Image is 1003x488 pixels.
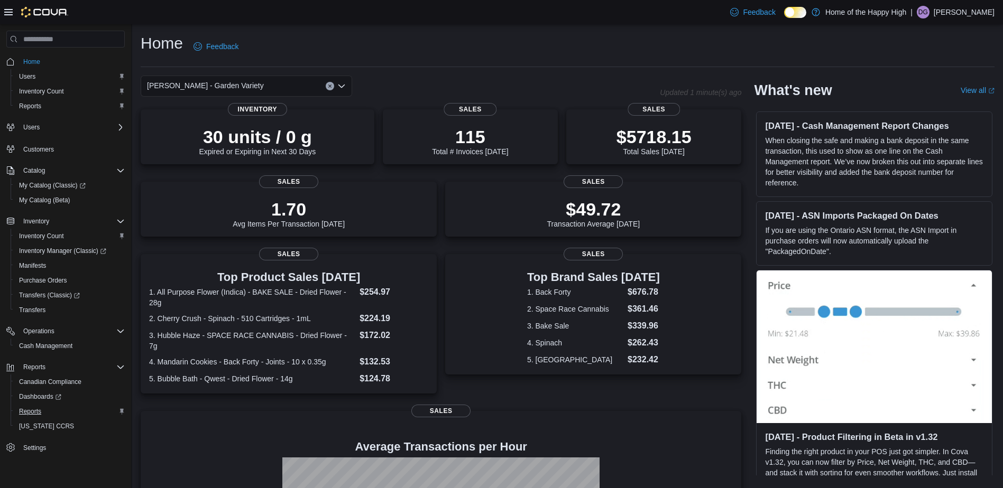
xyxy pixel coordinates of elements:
div: Total # Invoices [DATE] [432,126,508,156]
a: [US_STATE] CCRS [15,420,78,433]
a: Inventory Count [15,85,68,98]
p: | [910,6,913,18]
span: Reports [19,407,41,416]
p: $49.72 [547,199,640,220]
p: 30 units / 0 g [199,126,316,147]
button: Operations [19,325,59,337]
span: Inventory [23,217,49,226]
button: Purchase Orders [11,273,129,288]
span: Catalog [23,166,45,175]
span: Dashboards [15,390,125,403]
span: Users [19,72,35,81]
span: Users [23,123,40,132]
dt: 2. Cherry Crush - Spinach - 510 Cartridges - 1mL [149,313,355,324]
span: Home [23,58,40,66]
span: Dashboards [19,392,61,401]
a: Transfers (Classic) [11,288,129,303]
span: Cash Management [19,342,72,350]
h3: [DATE] - Cash Management Report Changes [765,120,983,131]
button: My Catalog (Beta) [11,193,129,208]
div: Avg Items Per Transaction [DATE] [233,199,345,228]
span: Users [19,121,125,134]
span: Inventory [228,103,287,116]
a: My Catalog (Classic) [15,179,90,192]
a: Purchase Orders [15,274,71,287]
h3: [DATE] - Product Filtering in Beta in v1.32 [765,431,983,442]
a: Cash Management [15,340,77,352]
button: Canadian Compliance [11,374,129,389]
a: Feedback [189,36,243,57]
span: Manifests [15,259,125,272]
span: Inventory Count [19,87,64,96]
div: Expired or Expiring in Next 30 Days [199,126,316,156]
span: Operations [23,327,54,335]
input: Dark Mode [784,7,806,18]
nav: Complex example [6,50,125,483]
button: Inventory Count [11,229,129,243]
p: Updated 1 minute(s) ago [660,88,741,97]
dt: 5. Bubble Bath - Qwest - Dried Flower - 14g [149,373,355,384]
span: Inventory [19,215,125,228]
button: Users [2,120,129,135]
span: My Catalog (Classic) [19,181,86,190]
span: Inventory Manager (Classic) [15,245,125,257]
button: Users [11,69,129,84]
span: Transfers (Classic) [15,289,125,302]
button: Open list of options [337,82,346,90]
button: Catalog [19,164,49,177]
button: Reports [2,360,129,374]
dt: 4. Spinach [527,337,623,348]
span: Inventory Count [19,232,64,240]
button: Clear input [326,82,334,90]
dt: 2. Space Race Cannabis [527,304,623,314]
h1: Home [141,33,183,54]
button: Transfers [11,303,129,317]
span: Inventory Count [15,230,125,242]
dt: 5. [GEOGRAPHIC_DATA] [527,354,623,365]
button: Operations [2,324,129,339]
a: Home [19,55,44,68]
span: Inventory Manager (Classic) [19,247,106,255]
a: Dashboards [11,389,129,404]
span: Reports [19,102,41,110]
button: Reports [19,361,50,373]
span: Sales [628,103,680,116]
span: Customers [19,142,125,155]
span: Users [15,70,125,83]
a: View allExternal link [961,86,995,95]
a: Inventory Count [15,230,68,242]
button: Inventory [19,215,53,228]
h4: Average Transactions per Hour [149,440,733,453]
span: Feedback [743,7,775,17]
span: Reports [23,363,45,371]
button: Reports [11,99,129,114]
span: Catalog [19,164,125,177]
span: My Catalog (Classic) [15,179,125,192]
dt: 1. All Purpose Flower (Indica) - BAKE SALE - Dried Flower - 28g [149,287,355,308]
dt: 3. Hubble Haze - SPACE RACE CANNABIS - Dried Flower - 7g [149,330,355,351]
span: Reports [15,405,125,418]
span: Sales [259,175,318,188]
span: Sales [259,248,318,260]
dd: $224.19 [360,312,428,325]
p: 1.70 [233,199,345,220]
button: Manifests [11,258,129,273]
p: $5718.15 [616,126,692,147]
button: Users [19,121,44,134]
dd: $172.02 [360,329,428,342]
span: Settings [19,441,125,454]
button: Inventory [2,214,129,229]
p: [PERSON_NAME] [934,6,995,18]
span: Reports [19,361,125,373]
p: Home of the Happy High [825,6,906,18]
div: Transaction Average [DATE] [547,199,640,228]
button: Customers [2,141,129,156]
span: DG [918,6,928,18]
span: [PERSON_NAME] - Garden Variety [147,79,264,92]
span: Feedback [206,41,238,52]
p: When closing the safe and making a bank deposit in the same transaction, this used to show as one... [765,135,983,188]
span: My Catalog (Beta) [19,196,70,204]
dd: $132.53 [360,355,428,368]
dd: $339.96 [628,320,660,332]
p: 115 [432,126,508,147]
